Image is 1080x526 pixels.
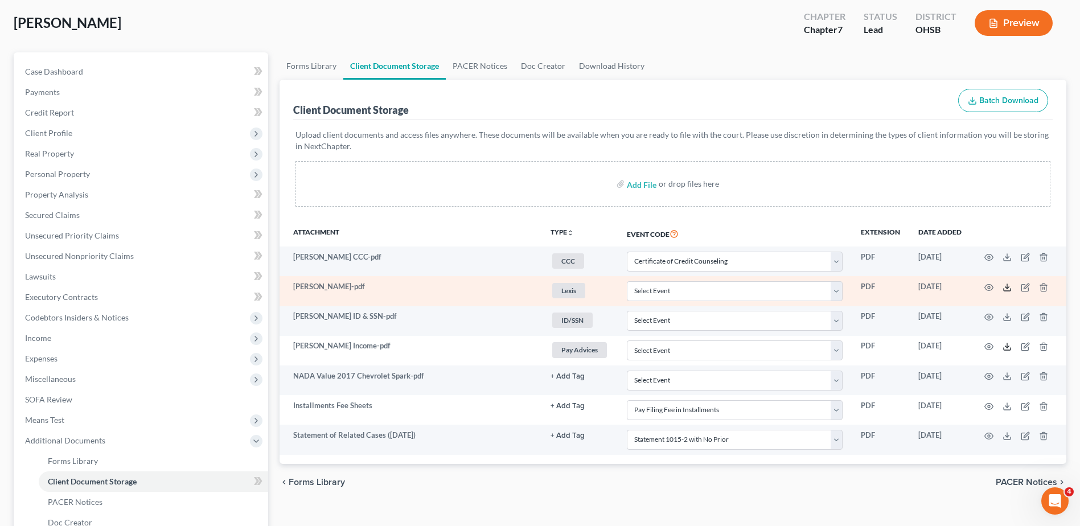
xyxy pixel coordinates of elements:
[852,246,909,276] td: PDF
[996,478,1066,487] button: PACER Notices chevron_right
[552,283,585,298] span: Lexis
[280,395,541,425] td: Installments Fee Sheets
[909,425,971,454] td: [DATE]
[280,478,345,487] button: chevron_left Forms Library
[25,108,74,117] span: Credit Report
[25,313,129,322] span: Codebtors Insiders & Notices
[14,14,121,31] span: [PERSON_NAME]
[852,306,909,336] td: PDF
[39,451,268,471] a: Forms Library
[446,52,514,80] a: PACER Notices
[295,129,1050,152] p: Upload client documents and access files anywhere. These documents will be available when you are...
[852,395,909,425] td: PDF
[551,373,585,380] button: + Add Tag
[1057,478,1066,487] i: chevron_right
[16,82,268,102] a: Payments
[551,311,609,330] a: ID/SSN
[852,276,909,306] td: PDF
[514,52,572,80] a: Doc Creator
[25,374,76,384] span: Miscellaneous
[618,220,852,246] th: Event Code
[572,52,651,80] a: Download History
[25,435,105,445] span: Additional Documents
[909,395,971,425] td: [DATE]
[25,354,58,363] span: Expenses
[804,10,845,23] div: Chapter
[25,292,98,302] span: Executory Contracts
[864,10,897,23] div: Status
[996,478,1057,487] span: PACER Notices
[551,432,585,439] button: + Add Tag
[39,492,268,512] a: PACER Notices
[16,102,268,123] a: Credit Report
[25,272,56,281] span: Lawsuits
[551,402,585,410] button: + Add Tag
[39,471,268,492] a: Client Document Storage
[25,210,80,220] span: Secured Claims
[551,281,609,300] a: Lexis
[852,425,909,454] td: PDF
[1041,487,1069,515] iframe: Intercom live chat
[343,52,446,80] a: Client Document Storage
[551,229,574,236] button: TYPEunfold_more
[25,149,74,158] span: Real Property
[909,336,971,365] td: [DATE]
[16,246,268,266] a: Unsecured Nonpriority Claims
[975,10,1053,36] button: Preview
[909,306,971,336] td: [DATE]
[1065,487,1074,496] span: 4
[552,342,607,357] span: Pay Advices
[25,169,90,179] span: Personal Property
[958,89,1048,113] button: Batch Download
[48,456,98,466] span: Forms Library
[551,252,609,270] a: CCC
[48,476,137,486] span: Client Document Storage
[979,96,1038,105] span: Batch Download
[909,365,971,395] td: [DATE]
[551,340,609,359] a: Pay Advices
[280,365,541,395] td: NADA Value 2017 Chevrolet Spark-pdf
[16,225,268,246] a: Unsecured Priority Claims
[293,103,409,117] div: Client Document Storage
[852,336,909,365] td: PDF
[909,220,971,246] th: Date added
[289,478,345,487] span: Forms Library
[659,178,719,190] div: or drop files here
[48,497,102,507] span: PACER Notices
[909,276,971,306] td: [DATE]
[25,87,60,97] span: Payments
[25,128,72,138] span: Client Profile
[16,266,268,287] a: Lawsuits
[25,67,83,76] span: Case Dashboard
[16,287,268,307] a: Executory Contracts
[25,190,88,199] span: Property Analysis
[25,333,51,343] span: Income
[909,246,971,276] td: [DATE]
[25,394,72,404] span: SOFA Review
[552,253,584,269] span: CCC
[852,365,909,395] td: PDF
[280,478,289,487] i: chevron_left
[567,229,574,236] i: unfold_more
[551,400,609,411] a: + Add Tag
[864,23,897,36] div: Lead
[280,246,541,276] td: [PERSON_NAME] CCC-pdf
[837,24,843,35] span: 7
[280,306,541,336] td: [PERSON_NAME] ID & SSN-pdf
[552,313,593,328] span: ID/SSN
[280,52,343,80] a: Forms Library
[16,184,268,205] a: Property Analysis
[915,10,956,23] div: District
[280,425,541,454] td: Statement of Related Cases ([DATE])
[280,220,541,246] th: Attachment
[280,336,541,365] td: [PERSON_NAME] Income-pdf
[852,220,909,246] th: Extension
[25,251,134,261] span: Unsecured Nonpriority Claims
[551,430,609,441] a: + Add Tag
[804,23,845,36] div: Chapter
[16,205,268,225] a: Secured Claims
[551,371,609,381] a: + Add Tag
[25,415,64,425] span: Means Test
[915,23,956,36] div: OHSB
[25,231,119,240] span: Unsecured Priority Claims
